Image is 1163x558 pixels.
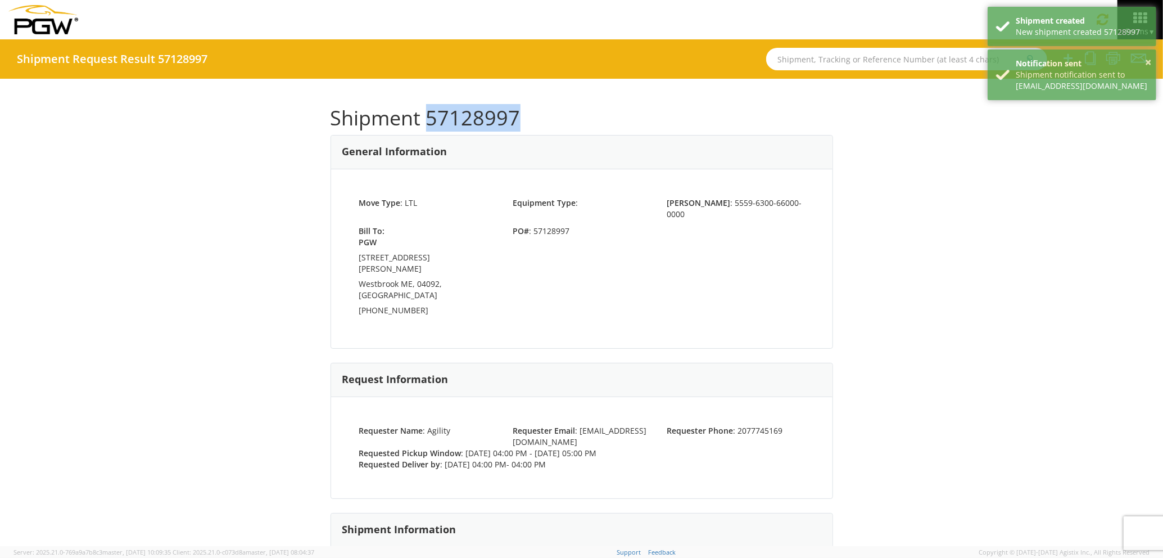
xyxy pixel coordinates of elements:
div: Shipment created [1016,15,1148,26]
span: : [513,197,578,208]
h1: Shipment 57128997 [331,107,833,129]
h3: Request Information [342,374,449,385]
h4: Shipment Request Result 57128997 [17,53,207,65]
strong: [PERSON_NAME] [667,197,730,208]
span: master, [DATE] 08:04:37 [246,548,314,556]
div: New shipment created 57128997 [1016,26,1148,38]
div: Shipment notification sent to [EMAIL_ADDRESS][DOMAIN_NAME] [1016,69,1148,92]
span: Copyright © [DATE]-[DATE] Agistix Inc., All Rights Reserved [979,548,1150,557]
span: : 2077745169 [667,425,782,436]
button: × [1145,55,1151,71]
strong: Move Type [359,197,401,208]
td: [PHONE_NUMBER] [359,305,496,320]
h3: Shipment Information [342,524,456,535]
input: Shipment, Tracking or Reference Number (at least 4 chars) [766,48,1047,70]
span: : [DATE] 04:00 PM - [DATE] 05:00 PM [359,448,597,458]
td: Westbrook ME, 04092, [GEOGRAPHIC_DATA] [359,278,496,305]
strong: PGW [359,237,377,247]
img: pgw-form-logo-1aaa8060b1cc70fad034.png [8,5,78,34]
strong: Requested Deliver by [359,459,441,470]
strong: Equipment Type [513,197,576,208]
span: : 5559-6300-66000-0000 [667,197,802,219]
strong: PO# [513,226,529,236]
strong: Bill To: [359,226,385,236]
span: : LTL [359,197,418,208]
span: master, [DATE] 10:09:35 [102,548,171,556]
div: Notification sent [1016,58,1148,69]
span: : 57128997 [504,226,658,237]
strong: Requester Email [513,425,575,436]
span: Server: 2025.21.0-769a9a7b8c3 [13,548,171,556]
span: : [EMAIL_ADDRESS][DOMAIN_NAME] [513,425,646,447]
strong: Requester Name [359,425,423,436]
span: : [DATE] 04:00 PM [359,459,546,470]
h3: General Information [342,146,447,157]
span: : Agility [359,425,451,436]
td: [STREET_ADDRESS][PERSON_NAME] [359,252,496,278]
a: Support [617,548,641,556]
span: - 04:00 PM [507,459,546,470]
strong: Requester Phone [667,425,733,436]
strong: Requested Pickup Window [359,448,461,458]
a: Feedback [649,548,676,556]
span: Client: 2025.21.0-c073d8a [173,548,314,556]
